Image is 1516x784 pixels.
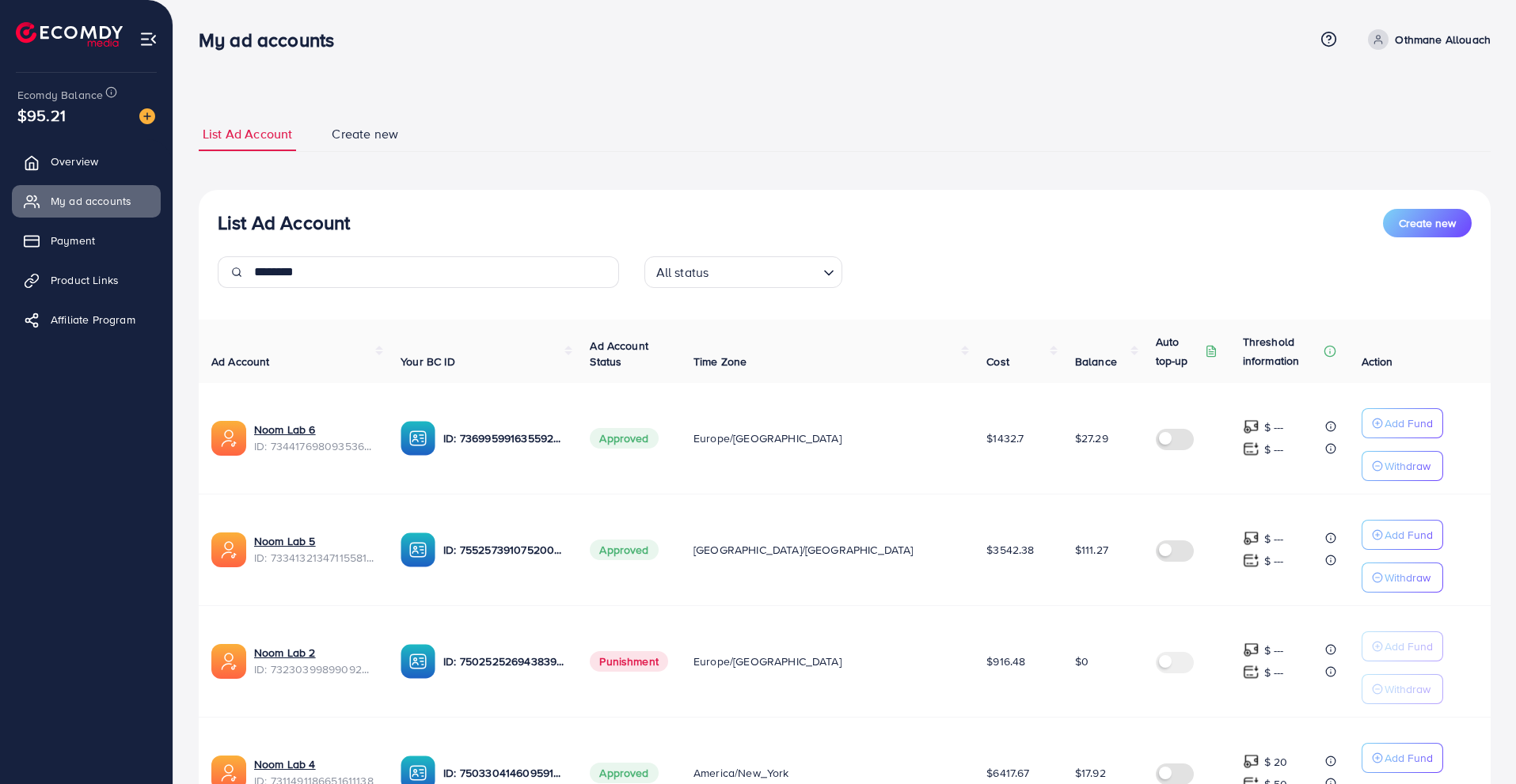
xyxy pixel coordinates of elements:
[1385,525,1433,544] p: Add Fund
[1385,414,1433,433] p: Add Fund
[1385,680,1431,699] p: Withdraw
[693,430,842,446] span: Europe/[GEOGRAPHIC_DATA]
[443,429,564,448] p: ID: 7369959916355928081
[1075,542,1108,558] span: $111.27
[1264,418,1284,437] p: $ ---
[1399,215,1456,231] span: Create new
[1395,30,1491,49] p: Othmane Allouach
[1243,552,1260,569] img: top-up amount
[51,233,95,248] span: Payment
[1362,354,1393,369] span: Action
[211,354,270,369] span: Ad Account
[1362,451,1443,481] button: Withdraw
[254,533,375,566] div: <span class='underline'>Noom Lab 5</span></br>7334132134711558146
[1075,430,1108,446] span: $27.29
[1362,631,1443,661] button: Add Fund
[51,153,98,169] span: Overview
[1243,642,1260,658] img: top-up amount
[1156,332,1202,370] p: Auto top-up
[12,264,161,296] a: Product Links
[254,645,375,677] div: <span class='underline'>Noom Lab 2</span></br>7323039989909209089
[590,763,658,783] span: Approved
[218,211,350,234] h3: List Ad Account
[1385,637,1433,656] p: Add Fund
[139,108,155,124] img: image
[254,422,316,437] a: Noom Lab 6
[1362,520,1443,550] button: Add Fund
[401,421,435,456] img: ic-ba-acc.ded83a64.svg
[590,338,648,369] span: Ad Account Status
[401,644,435,679] img: ic-ba-acc.ded83a64.svg
[693,542,914,558] span: [GEOGRAPHIC_DATA]/[GEOGRAPHIC_DATA]
[644,256,842,288] div: Search for option
[443,540,564,559] p: ID: 7552573910752002064
[1243,332,1320,370] p: Threshold information
[986,542,1034,558] span: $3542.38
[1264,440,1284,459] p: $ ---
[1383,209,1472,237] button: Create new
[1264,551,1284,570] p: $ ---
[693,653,842,669] span: Europe/[GEOGRAPHIC_DATA]
[1264,663,1284,682] p: $ ---
[1385,456,1431,475] p: Withdraw
[693,765,789,781] span: America/New_York
[203,125,292,143] span: List Ad Account
[254,550,375,566] span: ID: 7334132134711558146
[211,644,246,679] img: ic-ads-acc.e4c84228.svg
[693,354,747,369] span: Time Zone
[590,651,668,672] span: Punishment
[1362,674,1443,704] button: Withdraw
[1243,530,1260,547] img: top-up amount
[1243,441,1260,457] img: top-up amount
[590,540,658,560] span: Approved
[986,653,1025,669] span: $916.48
[51,312,135,328] span: Affiliate Program
[1243,664,1260,680] img: top-up amount
[199,28,347,51] h3: My ad accounts
[986,765,1029,781] span: $6417.67
[1385,748,1433,767] p: Add Fund
[51,193,131,209] span: My ad accounts
[12,146,161,177] a: Overview
[1385,568,1431,587] p: Withdraw
[17,104,66,127] span: $95.21
[254,645,316,661] a: Noom Lab 2
[1362,29,1491,50] a: Othmane Allouach
[443,652,564,671] p: ID: 7502525269438398465
[254,661,375,677] span: ID: 7323039989909209089
[1362,408,1443,438] button: Add Fund
[12,185,161,217] a: My ad accounts
[443,763,564,782] p: ID: 7503304146095915016
[1264,529,1284,548] p: $ ---
[332,125,398,143] span: Create new
[590,428,658,449] span: Approved
[1362,562,1443,593] button: Withdraw
[1075,765,1106,781] span: $17.92
[211,421,246,456] img: ic-ads-acc.e4c84228.svg
[1075,354,1117,369] span: Balance
[12,225,161,256] a: Payment
[986,354,1009,369] span: Cost
[139,30,158,48] img: menu
[713,258,816,284] input: Search for option
[401,354,455,369] span: Your BC ID
[986,430,1024,446] span: $1432.7
[1449,713,1504,772] iframe: Chat
[1264,641,1284,660] p: $ ---
[12,304,161,335] a: Affiliate Program
[254,756,316,772] a: Noom Lab 4
[254,533,316,549] a: Noom Lab 5
[653,261,712,284] span: All status
[254,438,375,454] span: ID: 7344176980935360513
[1075,653,1089,669] span: $0
[1243,419,1260,435] img: top-up amount
[401,532,435,567] img: ic-ba-acc.ded83a64.svg
[254,422,375,454] div: <span class='underline'>Noom Lab 6</span></br>7344176980935360513
[1243,753,1260,770] img: top-up amount
[17,87,103,103] span: Ecomdy Balance
[16,22,123,47] img: logo
[51,272,119,288] span: Product Links
[1264,752,1288,771] p: $ 20
[1362,743,1443,773] button: Add Fund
